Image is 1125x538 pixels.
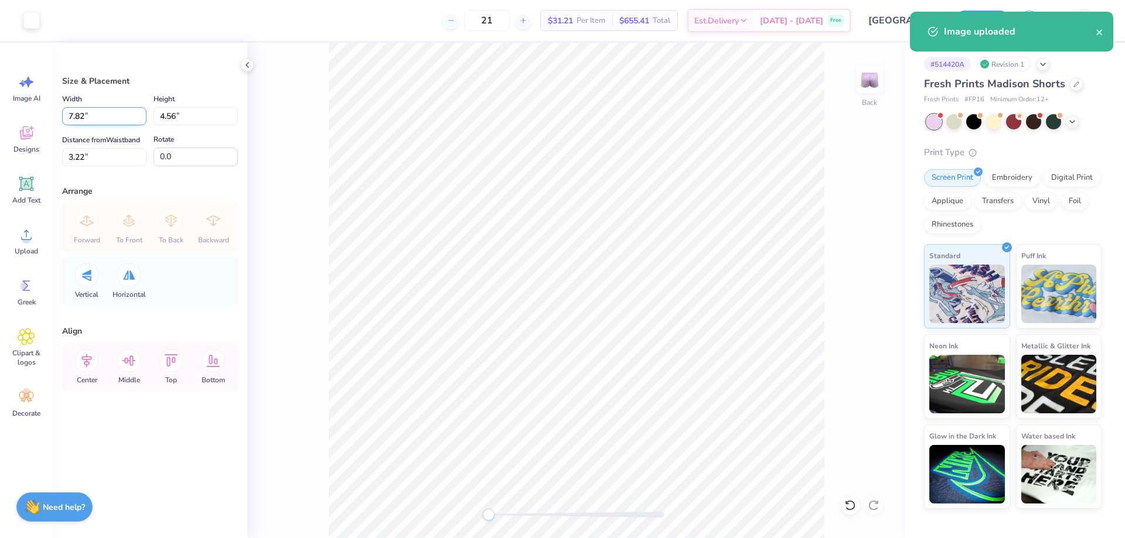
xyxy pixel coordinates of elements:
span: Upload [15,246,38,256]
div: Screen Print [924,169,981,187]
div: Foil [1061,193,1089,210]
input: – – [464,10,510,31]
div: Size & Placement [62,75,238,87]
div: Embroidery [984,169,1040,187]
span: Glow in the Dark Ink [929,430,996,442]
span: Metallic & Glitter Ink [1021,340,1090,352]
img: Glow in the Dark Ink [929,445,1005,503]
div: Back [862,97,877,108]
span: [DATE] - [DATE] [760,15,823,27]
div: Revision 1 [977,57,1031,71]
img: Neon Ink [929,355,1005,413]
span: $31.21 [548,15,573,27]
span: Vertical [75,290,98,299]
span: Bottom [202,375,225,385]
span: Puff Ink [1021,249,1046,262]
button: close [1096,25,1104,39]
div: Align [62,325,238,337]
span: Fresh Prints Madison Shorts [924,77,1065,91]
img: Standard [929,265,1005,323]
span: Per Item [577,15,605,27]
span: Add Text [12,196,40,205]
span: Minimum Order: 12 + [990,95,1049,105]
span: Clipart & logos [7,348,46,367]
strong: Need help? [43,502,85,513]
div: Vinyl [1025,193,1058,210]
span: Water based Ink [1021,430,1075,442]
span: Center [77,375,97,385]
label: Distance from Waistband [62,133,140,147]
span: Top [165,375,177,385]
div: Transfers [974,193,1021,210]
span: Decorate [12,409,40,418]
div: Rhinestones [924,216,981,234]
img: Joshua Macky Gaerlan [1073,9,1096,32]
img: Metallic & Glitter Ink [1021,355,1097,413]
div: # 514420A [924,57,971,71]
span: Free [830,16,841,25]
div: Digital Print [1044,169,1100,187]
span: Designs [13,145,39,154]
img: Water based Ink [1021,445,1097,503]
img: Puff Ink [1021,265,1097,323]
span: $655.41 [619,15,649,27]
div: Accessibility label [483,509,495,520]
span: Total [653,15,670,27]
div: Print Type [924,146,1102,159]
label: Width [62,92,82,106]
span: Est. Delivery [694,15,739,27]
label: Rotate [154,132,174,146]
span: Middle [118,375,140,385]
span: Standard [929,249,960,262]
div: Applique [924,193,971,210]
span: Neon Ink [929,340,958,352]
span: Horizontal [112,290,146,299]
div: Image uploaded [944,25,1096,39]
img: Back [858,68,881,91]
span: Fresh Prints [924,95,959,105]
div: Arrange [62,185,238,197]
input: Untitled Design [860,9,946,32]
span: Greek [18,297,36,307]
a: JM [1054,9,1102,32]
span: Image AI [13,94,40,103]
label: Height [154,92,175,106]
span: # FP16 [964,95,984,105]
